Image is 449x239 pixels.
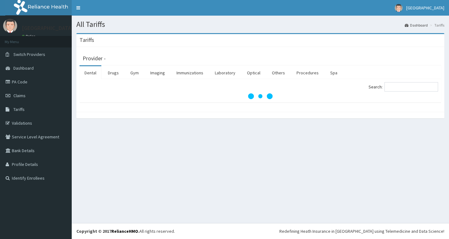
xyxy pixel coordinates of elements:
[267,66,290,79] a: Others
[80,66,101,79] a: Dental
[384,82,438,92] input: Search:
[171,66,208,79] a: Immunizations
[125,66,144,79] a: Gym
[72,223,449,239] footer: All rights reserved.
[248,84,273,109] svg: audio-loading
[242,66,265,79] a: Optical
[76,228,139,234] strong: Copyright © 2017 .
[325,66,342,79] a: Spa
[405,22,428,28] a: Dashboard
[292,66,324,79] a: Procedures
[428,22,444,28] li: Tariffs
[279,228,444,234] div: Redefining Heath Insurance in [GEOGRAPHIC_DATA] using Telemedicine and Data Science!
[395,4,403,12] img: User Image
[406,5,444,11] span: [GEOGRAPHIC_DATA]
[13,65,34,71] span: Dashboard
[369,82,438,92] label: Search:
[13,93,26,98] span: Claims
[83,56,106,61] h3: Provider -
[22,25,73,31] p: [GEOGRAPHIC_DATA]
[3,19,17,33] img: User Image
[145,66,170,79] a: Imaging
[13,107,25,112] span: Tariffs
[22,34,37,38] a: Online
[80,37,94,43] h3: Tariffs
[210,66,240,79] a: Laboratory
[76,20,444,28] h1: All Tariffs
[103,66,124,79] a: Drugs
[111,228,138,234] a: RelianceHMO
[13,52,45,57] span: Switch Providers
